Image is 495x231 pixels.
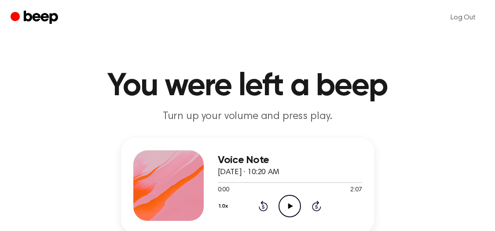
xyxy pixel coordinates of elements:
[79,109,417,124] p: Turn up your volume and press play.
[442,7,484,28] a: Log Out
[218,199,231,214] button: 1.0x
[218,154,362,166] h3: Voice Note
[218,186,229,195] span: 0:00
[218,168,279,176] span: [DATE] · 10:20 AM
[11,9,60,26] a: Beep
[350,186,362,195] span: 2:07
[22,71,473,102] h1: You were left a beep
